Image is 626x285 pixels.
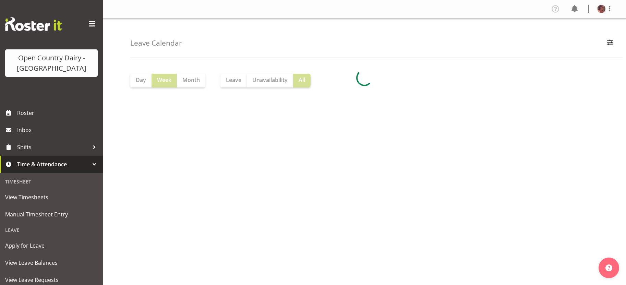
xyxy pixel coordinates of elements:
span: Time & Attendance [17,159,89,169]
a: View Leave Balances [2,254,101,271]
span: Apply for Leave [5,240,98,251]
a: Manual Timesheet Entry [2,206,101,223]
div: Timesheet [2,175,101,189]
span: View Leave Balances [5,258,98,268]
button: Filter Employees [603,36,617,51]
span: Manual Timesheet Entry [5,209,98,219]
img: Rosterit website logo [5,17,62,31]
span: Shifts [17,142,89,152]
a: View Timesheets [2,189,101,206]
span: Roster [17,108,99,118]
span: View Leave Requests [5,275,98,285]
span: Inbox [17,125,99,135]
div: Open Country Dairy - [GEOGRAPHIC_DATA] [12,53,91,73]
img: toni-crowhurstc2e1ec1ac8bd12af0fe9d4d76b0fc526.png [597,5,605,13]
span: View Timesheets [5,192,98,202]
a: Apply for Leave [2,237,101,254]
h4: Leave Calendar [130,39,182,47]
img: help-xxl-2.png [605,264,612,271]
div: Leave [2,223,101,237]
